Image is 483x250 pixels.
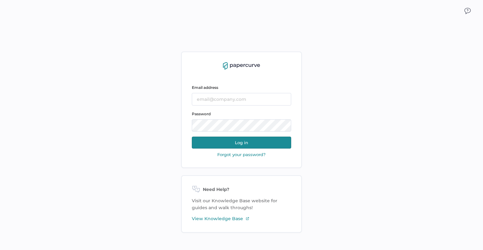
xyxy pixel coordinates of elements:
[192,215,243,222] span: View Knowledge Base
[192,186,200,193] img: need-help-icon.d526b9f7.svg
[223,62,260,70] img: papercurve-logo-colour.7244d18c.svg
[192,137,291,149] button: Log in
[192,85,218,90] span: Email address
[215,152,268,157] button: Forgot your password?
[464,8,471,14] img: icon_chat.2bd11823.svg
[192,186,291,193] div: Need Help?
[192,111,211,116] span: Password
[246,217,249,220] img: external-link-icon-3.58f4c051.svg
[181,175,302,233] div: Visit our Knowledge Base website for guides and walk throughs!
[192,93,291,106] input: email@company.com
